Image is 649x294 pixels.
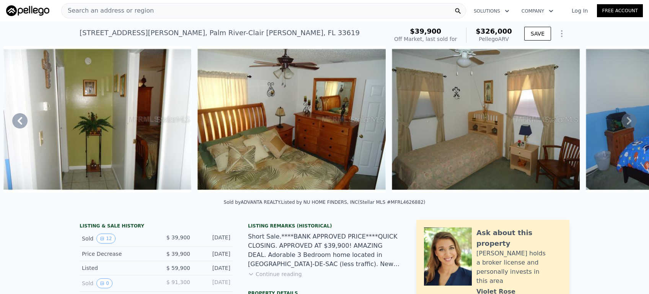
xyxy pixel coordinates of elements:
[166,279,190,285] span: $ 91,300
[410,27,441,35] span: $39,900
[248,232,401,269] div: Short Sale.****BANK APPROVED PRICE****QUICK CLOSING. APPROVED AT $39,900! AMAZING DEAL. Adorable ...
[62,6,154,15] span: Search an address or region
[468,4,515,18] button: Solutions
[248,270,302,278] button: Continue reading
[524,27,551,41] button: SAVE
[6,5,49,16] img: Pellego
[196,250,230,258] div: [DATE]
[197,46,386,193] img: Sale: 31870563 Parcel: 51556231
[392,46,580,193] img: Sale: 31870563 Parcel: 51556231
[166,251,190,257] span: $ 39,900
[476,35,512,43] div: Pellego ARV
[82,250,150,258] div: Price Decrease
[597,4,643,17] a: Free Account
[80,223,233,231] div: LISTING & SALE HISTORY
[166,265,190,271] span: $ 59,900
[96,278,113,288] button: View historical data
[224,200,281,205] div: Sold by ADVANTA REALTY .
[554,26,569,41] button: Show Options
[80,28,360,38] div: [STREET_ADDRESS][PERSON_NAME] , Palm River-Clair [PERSON_NAME] , FL 33619
[281,200,426,205] div: Listed by NU HOME FINDERS, INC (Stellar MLS #MFRL4626882)
[196,234,230,244] div: [DATE]
[82,234,150,244] div: Sold
[394,35,457,43] div: Off Market, last sold for
[515,4,559,18] button: Company
[476,249,562,286] div: [PERSON_NAME] holds a broker license and personally invests in this area
[96,234,115,244] button: View historical data
[248,223,401,229] div: Listing Remarks (Historical)
[196,264,230,272] div: [DATE]
[196,278,230,288] div: [DATE]
[563,7,597,15] a: Log In
[166,234,190,240] span: $ 39,900
[3,46,192,193] img: Sale: 31870563 Parcel: 51556231
[82,278,150,288] div: Sold
[476,227,562,249] div: Ask about this property
[476,27,512,35] span: $326,000
[82,264,150,272] div: Listed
